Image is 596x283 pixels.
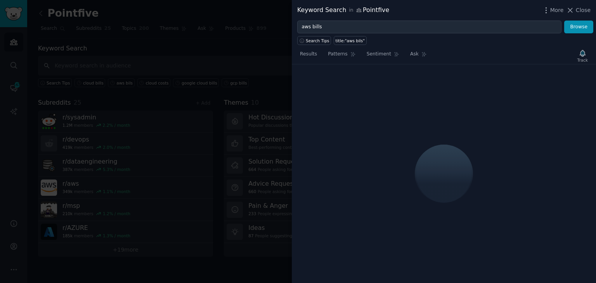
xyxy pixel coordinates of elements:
span: Sentiment [367,51,391,58]
a: Patterns [325,48,358,64]
a: Results [297,48,320,64]
button: Close [566,6,591,14]
a: Ask [407,48,430,64]
span: Search Tips [306,38,329,43]
button: Search Tips [297,36,331,45]
input: Try a keyword related to your business [297,21,561,34]
a: title:"aws bils" [334,36,367,45]
span: More [550,6,564,14]
button: Browse [564,21,593,34]
button: More [542,6,564,14]
span: Patterns [328,51,347,58]
a: Sentiment [364,48,402,64]
div: title:"aws bils" [336,38,365,43]
span: Close [576,6,591,14]
div: Keyword Search Pointfive [297,5,389,15]
span: Results [300,51,317,58]
span: Ask [410,51,419,58]
span: in [349,7,353,14]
